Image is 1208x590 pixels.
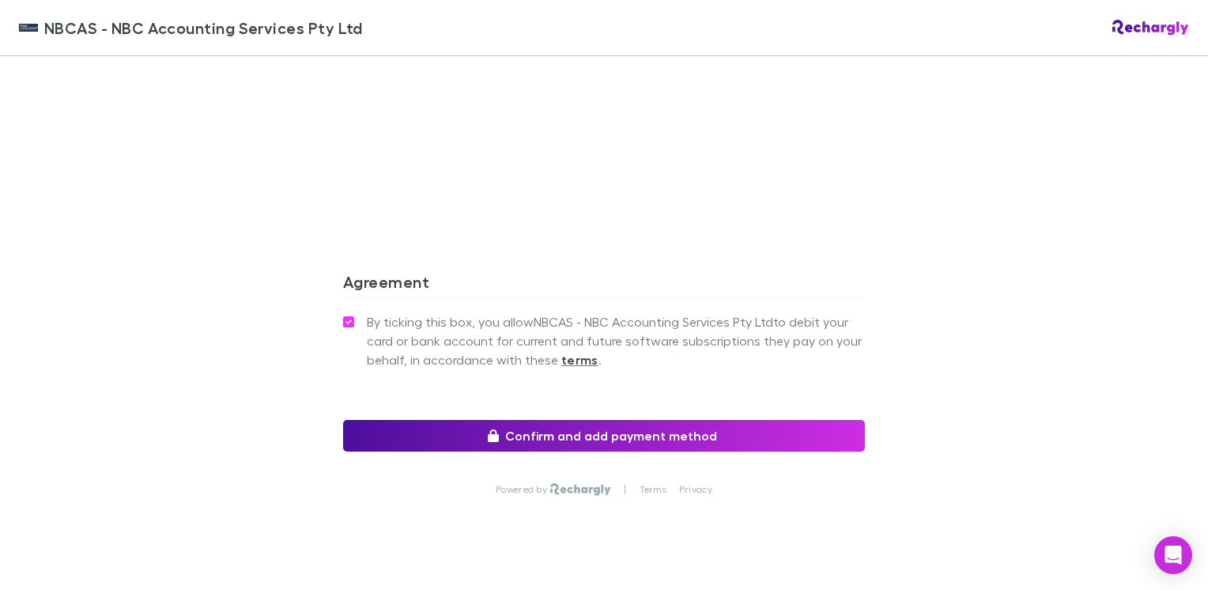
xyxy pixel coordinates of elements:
[1154,536,1192,574] div: Open Intercom Messenger
[496,483,550,496] p: Powered by
[624,483,626,496] p: |
[343,420,865,452] button: Confirm and add payment method
[561,352,598,368] strong: terms
[679,483,712,496] a: Privacy
[550,483,611,496] img: Rechargly Logo
[343,272,865,297] h3: Agreement
[44,16,363,40] span: NBCAS - NBC Accounting Services Pty Ltd
[367,312,865,369] span: By ticking this box, you allow NBCAS - NBC Accounting Services Pty Ltd to debit your card or bank...
[1112,20,1189,36] img: Rechargly Logo
[19,18,38,37] img: NBCAS - NBC Accounting Services Pty Ltd's Logo
[640,483,666,496] a: Terms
